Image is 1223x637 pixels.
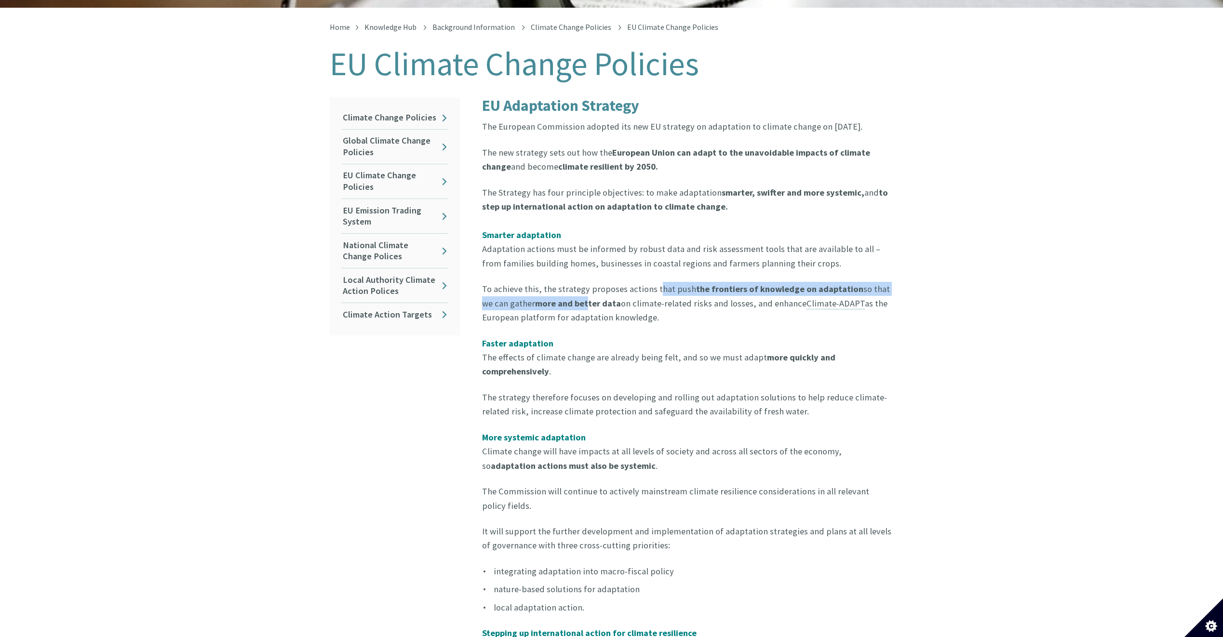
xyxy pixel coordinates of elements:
a: Climate Action Targets [341,303,448,326]
p: Climate change will have impacts at all levels of society and across all sectors of the economy, ... [482,430,894,473]
b: smarter, swifter and more systemic, [722,187,864,198]
a: Local Authority Climate Action Polices [341,268,448,303]
p: To achieve this, the strategy proposes actions that push so that we can gather on climate-related... [482,282,894,324]
p: The new strategy sets out how the and become [482,146,894,174]
p: It will support the further development and implementation of adaptation strategies and plans at ... [482,524,894,553]
b: the frontiers of knowledge on adaptation [696,283,863,294]
a: Global Climate Change Policies [341,130,448,164]
b: European Union can adapt to the unavoidable impacts of climate change [482,147,870,172]
span: Smarter adaptation [482,229,561,240]
a: EU Climate Change Policies [341,164,448,199]
p: The European Commission adopted its new EU strategy on adaptation to climate change on [DATE]. [482,119,894,133]
p: The Commission will continue to actively mainstream climate resilience considerations in all rele... [482,484,894,513]
button: Set cookie preferences [1184,598,1223,637]
a: EU Emission Trading System [341,199,448,233]
p: The Strategy has four principle objectives: to make adaptation and Adaptation actions must be inf... [482,186,894,271]
strong: More systemic adaptation [482,432,586,443]
h1: EU Climate Change Policies [330,46,894,82]
b: more and better data [535,298,621,309]
a: Home [330,22,350,32]
p: The effects of climate change are already being felt, and so we must adapt . [482,336,894,379]
strong: Faster adaptation [482,338,553,349]
b: adaptation actions must also be systemic [491,460,656,471]
p: The strategy therefore focuses on developing and rolling out adaptation solutions to help reduce ... [482,390,894,419]
li: nature-based solutions for adaptation [482,582,894,596]
li: local adaptation action. [482,600,894,614]
span: EU Climate Change Policies [627,22,718,32]
a: Knowledge Hub [364,22,417,32]
strong: EU Adaptation Strategy [482,96,639,115]
a: Climate Change Policies [531,22,611,32]
a: National Climate Change Polices [341,234,448,268]
a: Background Information [432,22,515,32]
li: integrating adaptation into macro-fiscal policy [482,564,894,578]
a: Climate-ADAPT [806,298,865,309]
b: climate resilient by 2050. [558,161,658,172]
a: Climate Change Policies [341,106,448,129]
